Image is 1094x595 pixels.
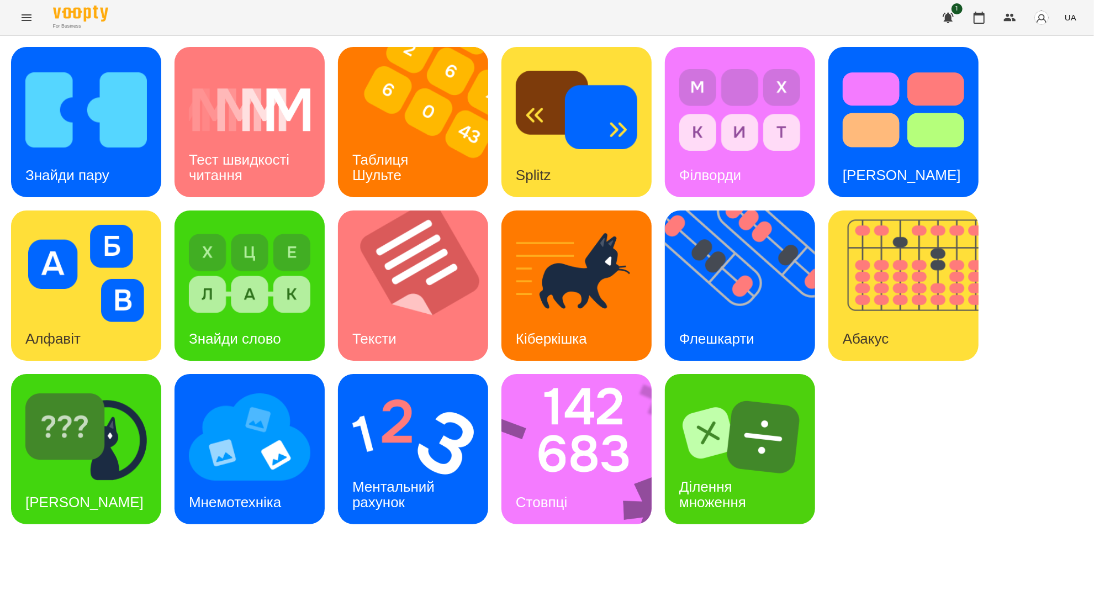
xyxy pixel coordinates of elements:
[11,47,161,197] a: Знайди паруЗнайди пару
[1034,10,1049,25] img: avatar_s.png
[352,151,413,183] h3: Таблиця Шульте
[352,478,438,510] h3: Ментальний рахунок
[828,210,979,361] a: АбакусАбакус
[189,225,310,322] img: Знайди слово
[952,3,963,14] span: 1
[352,388,474,486] img: Ментальний рахунок
[679,330,754,347] h3: Флешкарти
[501,47,652,197] a: SplitzSplitz
[665,210,829,361] img: Флешкарти
[189,494,281,510] h3: Мнемотехніка
[189,330,281,347] h3: Знайди слово
[1065,12,1076,23] span: UA
[516,61,637,159] img: Splitz
[11,374,161,524] a: Знайди Кіберкішку[PERSON_NAME]
[175,210,325,361] a: Знайди словоЗнайди слово
[352,330,397,347] h3: Тексти
[501,210,652,361] a: КіберкішкаКіберкішка
[53,6,108,22] img: Voopty Logo
[679,388,801,486] img: Ділення множення
[679,167,741,183] h3: Філворди
[843,167,961,183] h3: [PERSON_NAME]
[189,388,310,486] img: Мнемотехніка
[338,47,502,197] img: Таблиця Шульте
[338,210,488,361] a: ТекстиТексти
[516,330,587,347] h3: Кіберкішка
[189,61,310,159] img: Тест швидкості читання
[338,210,502,361] img: Тексти
[501,374,652,524] a: СтовпціСтовпці
[665,47,815,197] a: ФілвордиФілворди
[175,374,325,524] a: МнемотехнікаМнемотехніка
[13,4,40,31] button: Menu
[665,374,815,524] a: Ділення множенняДілення множення
[338,374,488,524] a: Ментальний рахунокМентальний рахунок
[843,61,964,159] img: Тест Струпа
[338,47,488,197] a: Таблиця ШультеТаблиця Шульте
[828,47,979,197] a: Тест Струпа[PERSON_NAME]
[516,494,567,510] h3: Стовпці
[25,167,109,183] h3: Знайди пару
[828,210,992,361] img: Абакус
[189,151,293,183] h3: Тест швидкості читання
[516,225,637,322] img: Кіберкішка
[1060,7,1081,28] button: UA
[665,210,815,361] a: ФлешкартиФлешкарти
[53,23,108,30] span: For Business
[679,478,746,510] h3: Ділення множення
[516,167,551,183] h3: Splitz
[25,388,147,486] img: Знайди Кіберкішку
[843,330,889,347] h3: Абакус
[679,61,801,159] img: Філворди
[25,330,81,347] h3: Алфавіт
[25,61,147,159] img: Знайди пару
[175,47,325,197] a: Тест швидкості читанняТест швидкості читання
[501,374,666,524] img: Стовпці
[25,494,144,510] h3: [PERSON_NAME]
[25,225,147,322] img: Алфавіт
[11,210,161,361] a: АлфавітАлфавіт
